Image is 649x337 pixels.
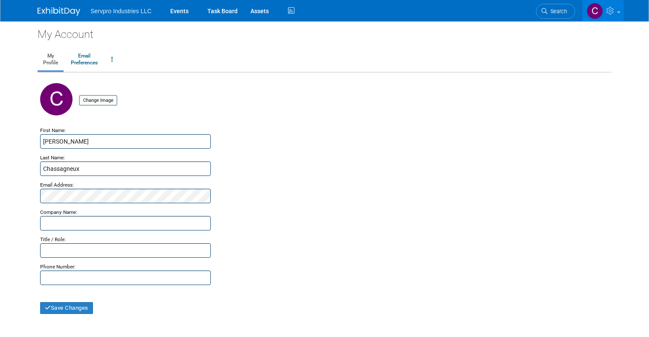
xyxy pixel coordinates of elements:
small: First Name: [40,127,66,133]
small: Company Name: [40,209,77,215]
small: Phone Number: [40,264,76,270]
span: Search [547,8,567,14]
img: Chris Chassagneux [587,3,603,19]
a: Search [536,4,575,19]
img: C.jpg [40,83,73,115]
img: ExhibitDay [38,7,80,16]
button: Save Changes [40,302,93,314]
div: My Account [38,21,611,42]
a: MyProfile [38,49,64,70]
small: Last Name: [40,155,65,161]
small: Title / Role: [40,236,66,242]
a: EmailPreferences [65,49,103,70]
span: Servpro Industries LLC [90,8,151,14]
small: Email Address: [40,182,74,188]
